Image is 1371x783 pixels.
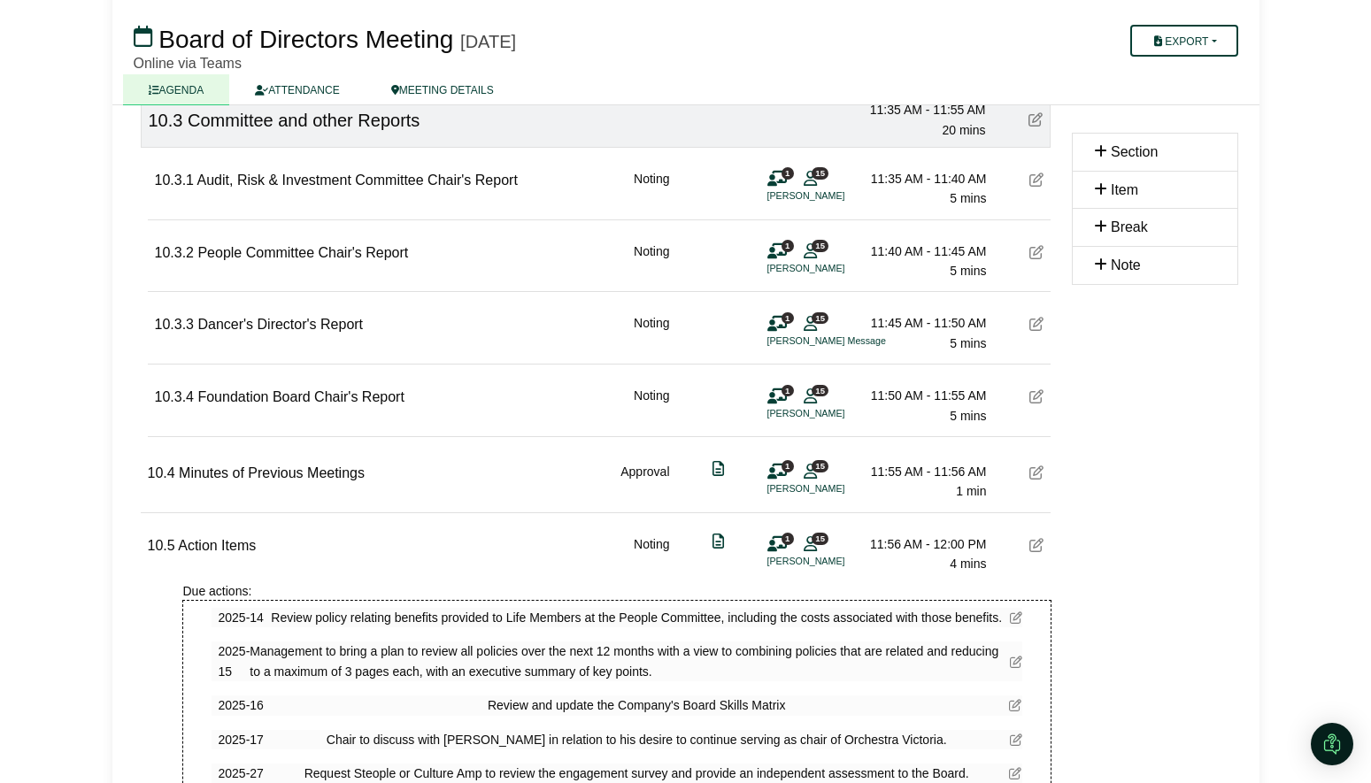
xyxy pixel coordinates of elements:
[158,26,453,53] span: Board of Directors Meeting
[812,460,828,472] span: 15
[782,167,794,179] span: 1
[229,74,365,105] a: ATTENDANCE
[197,245,408,260] span: People Committee Chair's Report
[1111,257,1141,273] span: Note
[197,317,363,332] span: Dancer's Director's Report
[862,100,986,119] div: 11:35 AM - 11:55 AM
[950,557,986,571] span: 4 mins
[767,334,900,349] li: [PERSON_NAME] Message
[327,730,947,749] span: Chair to discuss with [PERSON_NAME] in relation to his desire to continue serving as chair of Orc...
[197,173,518,188] span: Audit, Risk & Investment Committee Chair's Report
[863,386,987,405] div: 11:50 AM - 11:55 AM
[155,389,194,404] span: 10.3.4
[782,240,794,251] span: 1
[950,336,986,350] span: 5 mins
[863,534,987,554] div: 11:56 AM - 12:00 PM
[304,764,969,783] span: Request Steople or Culture Amp to review the engagement survey and provide an independent assessm...
[782,385,794,396] span: 1
[767,188,900,203] li: [PERSON_NAME]
[123,74,230,105] a: AGENDA
[178,538,256,553] span: Action Items
[1311,723,1353,765] div: Open Intercom Messenger
[956,484,986,498] span: 1 min
[155,245,194,260] span: 10.3.2
[767,481,900,496] li: [PERSON_NAME]
[812,312,828,324] span: 15
[148,538,175,553] span: 10.5
[197,389,404,404] span: Foundation Board Chair's Report
[950,191,986,205] span: 5 mins
[812,533,828,544] span: 15
[863,313,987,333] div: 11:45 AM - 11:50 AM
[188,111,420,130] span: Committee and other Reports
[767,261,900,276] li: [PERSON_NAME]
[219,730,264,749] span: 2025-17
[942,123,985,137] span: 20 mins
[366,74,520,105] a: MEETING DETAILS
[634,534,669,574] div: Noting
[634,242,669,281] div: Noting
[767,554,900,569] li: [PERSON_NAME]
[782,533,794,544] span: 1
[149,111,183,130] span: 10.3
[812,167,828,179] span: 15
[148,465,175,480] span: 10.4
[1111,182,1138,197] span: Item
[620,462,669,502] div: Approval
[812,240,828,251] span: 15
[219,641,250,681] span: 2025-15
[782,312,794,324] span: 1
[460,31,516,52] div: [DATE]
[782,460,794,472] span: 1
[219,608,264,627] span: 2025-14
[950,409,986,423] span: 5 mins
[155,317,194,332] span: 10.3.3
[950,264,986,278] span: 5 mins
[183,581,1051,601] div: Due actions:
[155,173,194,188] span: 10.3.1
[634,169,669,209] div: Noting
[488,695,786,715] span: Review and update the Company's Board Skills Matrix
[634,313,669,353] div: Noting
[219,764,264,783] span: 2025-27
[179,465,365,480] span: Minutes of Previous Meetings
[812,385,828,396] span: 15
[863,169,987,188] div: 11:35 AM - 11:40 AM
[1111,219,1148,234] span: Break
[134,56,242,71] span: Online via Teams
[271,608,1002,627] span: Review policy relating benefits provided to Life Members at the People Committee, including the c...
[863,242,987,261] div: 11:40 AM - 11:45 AM
[767,406,900,421] li: [PERSON_NAME]
[250,641,1009,681] span: Management to bring a plan to review all policies over the next 12 months with a view to combinin...
[863,462,987,481] div: 11:55 AM - 11:56 AM
[634,386,669,426] div: Noting
[1130,25,1237,57] button: Export
[1111,144,1158,159] span: Section
[219,695,264,715] span: 2025-16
